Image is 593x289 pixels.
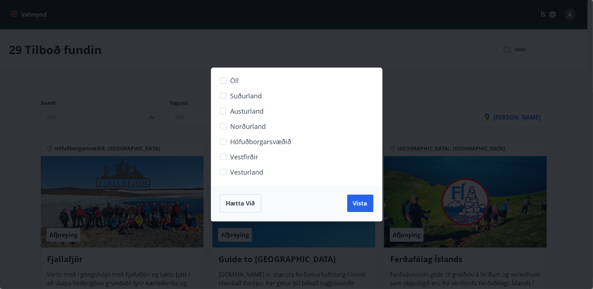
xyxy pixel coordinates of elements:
span: Austurland [231,106,264,116]
span: Vesturland [231,167,264,177]
span: Suðurland [231,91,262,101]
button: Vista [347,195,373,212]
span: Öll [231,76,239,85]
span: Vista [353,199,368,207]
button: Hætta við [220,194,261,212]
span: Hætta við [226,199,255,207]
span: Vestfirðir [231,152,259,162]
span: Höfuðborgarsvæðið [231,137,292,146]
span: Norðurland [231,122,266,131]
